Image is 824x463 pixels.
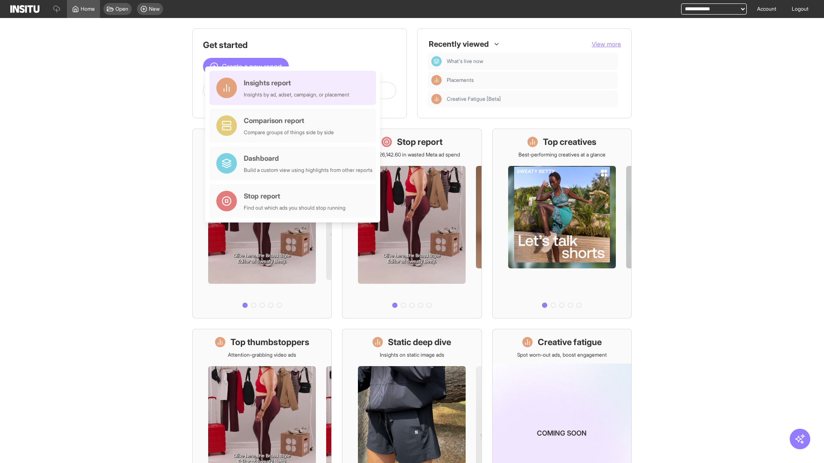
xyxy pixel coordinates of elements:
div: Build a custom view using highlights from other reports [244,167,373,174]
div: Find out which ads you should stop running [244,204,345,211]
h1: Top thumbstoppers [230,336,309,348]
h1: Static deep dive [388,336,451,348]
div: Insights [431,94,442,104]
div: Stop report [244,191,345,201]
span: What's live now [447,58,614,65]
a: Stop reportSave £26,142.60 in wasted Meta ad spend [342,129,482,319]
p: Attention-grabbing video ads [228,352,296,358]
span: Placements [447,77,474,84]
h1: Stop report [397,136,442,148]
span: Home [81,6,95,12]
div: Dashboard [244,153,373,163]
h1: Get started [203,39,396,51]
button: Create a new report [203,58,289,75]
span: Create a new report [222,61,282,72]
span: Placements [447,77,614,84]
div: Insights by ad, adset, campaign, or placement [244,91,349,98]
p: Insights on static image ads [380,352,444,358]
button: View more [592,40,621,48]
img: Logo [10,5,39,13]
div: Comparison report [244,115,334,126]
a: Top creativesBest-performing creatives at a glance [492,129,632,319]
span: Creative Fatigue [Beta] [447,96,614,102]
div: Insights report [244,78,349,88]
a: What's live nowSee all active ads instantly [192,129,332,319]
p: Best-performing creatives at a glance [518,151,606,158]
p: Save £26,142.60 in wasted Meta ad spend [364,151,460,158]
h1: Top creatives [543,136,597,148]
div: Compare groups of things side by side [244,129,334,136]
div: Insights [431,75,442,85]
span: Open [115,6,128,12]
div: Dashboard [431,56,442,66]
span: What's live now [447,58,483,65]
span: Creative Fatigue [Beta] [447,96,501,102]
span: New [149,6,160,12]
